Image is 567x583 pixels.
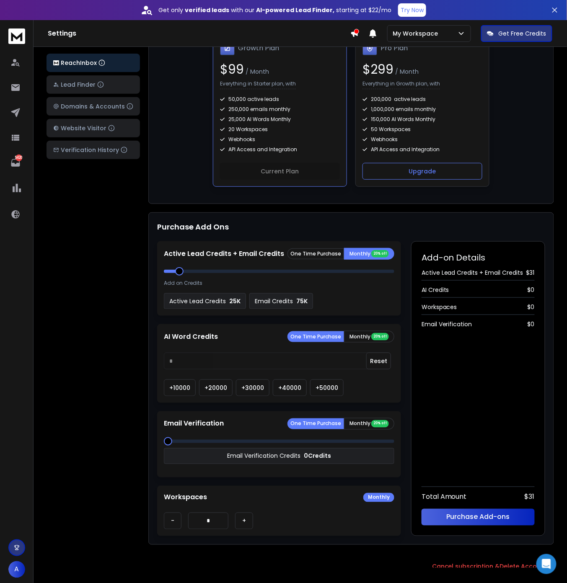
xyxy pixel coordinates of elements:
button: +40000 [273,379,307,396]
div: 20% off [371,250,389,258]
button: Monthly 20% off [344,418,394,430]
div: API Access and Integration [220,146,340,153]
button: + [235,513,253,529]
button: +30000 [236,379,269,396]
h1: Purchase Add Ons [157,221,229,233]
button: +20000 [199,379,233,396]
h1: Pro Plan [381,43,408,53]
button: One Time Purchase [287,331,344,342]
button: Verification History [47,141,140,159]
p: 5420 [16,155,22,161]
div: 50,000 active leads [220,96,340,103]
div: Webhooks [362,136,482,143]
span: $ 0 [528,286,535,294]
button: Try Now [398,3,426,17]
button: Domains & Accounts [47,97,140,116]
button: A [8,561,25,578]
button: Cancel subscription &Delete Account [425,558,554,575]
span: $ 31 [526,268,535,277]
div: Webhooks [220,136,340,143]
span: / Month [244,67,269,76]
button: Monthly 20% off [344,331,394,343]
span: $ 0 [528,320,535,328]
span: $ 0 [528,303,535,311]
p: 25K [229,297,241,305]
button: Monthly 20% off [344,248,394,260]
p: Workspaces [164,493,207,503]
div: API Access and Integration [362,146,482,153]
p: My Workspace [393,29,441,38]
img: logo [53,60,59,66]
button: ReachInbox [47,54,140,72]
p: Active Lead Credits [169,297,226,305]
p: Everything in Starter plan, with [220,80,296,89]
div: Monthly [363,493,394,502]
h1: Settings [48,28,350,39]
span: Email Verification [422,320,472,328]
button: Website Visitor [47,119,140,137]
p: Try Now [401,6,424,14]
strong: AI-powered Lead Finder, [256,6,334,14]
span: Total Amount [422,492,467,502]
p: Add on Credits [164,280,202,286]
button: +50000 [310,379,344,396]
p: Email Credits [255,297,293,305]
p: Get Free Credits [499,29,546,38]
button: - [164,513,181,529]
div: 250,000 emails monthly [220,106,340,113]
p: Active Lead Credits + Email Credits [164,249,284,259]
strong: verified leads [185,6,229,14]
button: Lead Finder [47,75,140,94]
p: Email Verification [164,419,224,429]
span: Active Lead Credits + Email Credits [422,268,523,277]
div: 20% off [371,420,389,428]
span: $ 31 [525,492,535,502]
button: Purchase Add-ons [422,509,535,526]
button: Reset [366,353,391,369]
div: 200,000 active leads [362,96,482,103]
img: logo [8,28,25,44]
button: Upgrade [362,163,482,180]
button: One Time Purchase [287,418,344,429]
div: 50 Workspaces [362,126,482,133]
span: $ 299 [362,60,394,78]
div: Open Intercom Messenger [536,554,557,574]
div: 20 Workspaces [220,126,340,133]
img: Growth Plan icon [220,41,235,56]
p: 0 Credits [304,452,331,460]
div: 20% off [371,333,389,341]
span: AI Credits [422,286,449,294]
p: Get only with our starting at $22/mo [158,6,391,14]
img: Pro Plan icon [362,41,377,56]
p: AI Word Credits [164,332,218,342]
h1: Growth Plan [238,43,279,53]
span: / Month [394,67,419,76]
div: 25,000 AI Words Monthly [220,116,340,123]
p: Everything in Growth plan, with [362,80,440,89]
span: $ 99 [220,60,244,78]
div: 1,000,000 emails monthly [362,106,482,113]
p: Email Verification Credits [227,452,300,460]
div: 150,000 AI Words Monthly [362,116,482,123]
button: Get Free Credits [481,25,552,42]
h2: Add-on Details [422,252,535,263]
button: +10000 [164,379,196,396]
p: 75K [296,297,308,305]
button: One Time Purchase [287,248,344,259]
a: 5420 [7,155,24,171]
span: Workspaces [422,303,457,311]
